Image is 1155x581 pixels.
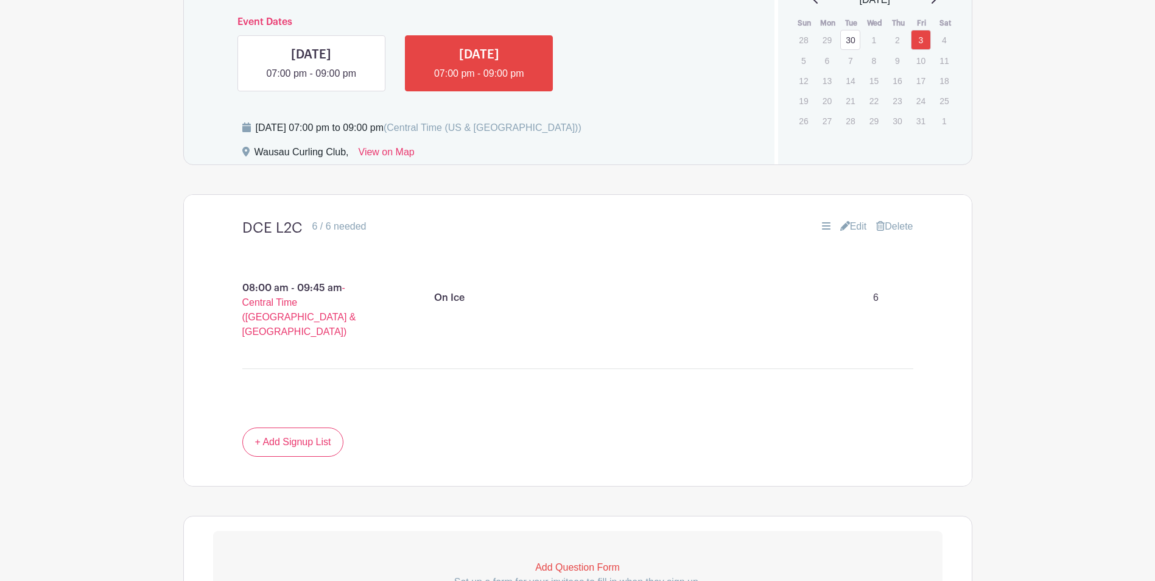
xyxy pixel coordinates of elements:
div: Wausau Curling Club, [255,145,349,164]
p: 17 [911,71,931,90]
p: 23 [887,91,907,110]
p: 08:00 am - 09:45 am [213,276,396,344]
a: 30 [840,30,860,50]
span: - Central Time ([GEOGRAPHIC_DATA] & [GEOGRAPHIC_DATA]) [242,283,356,337]
p: 6 [817,51,837,70]
p: 28 [840,111,860,130]
p: 30 [887,111,907,130]
p: 24 [911,91,931,110]
div: [DATE] 07:00 pm to 09:00 pm [256,121,581,135]
p: 15 [864,71,884,90]
p: 20 [817,91,837,110]
p: 9 [887,51,907,70]
p: 8 [864,51,884,70]
p: 1 [934,111,954,130]
a: 3 [911,30,931,50]
a: Edit [840,219,867,234]
p: 27 [817,111,837,130]
p: 11 [934,51,954,70]
p: 4 [934,30,954,49]
h6: Event Dates [228,16,731,28]
p: On Ice [434,290,465,305]
div: 6 / 6 needed [312,219,367,234]
th: Wed [863,17,887,29]
p: 29 [864,111,884,130]
p: 18 [934,71,954,90]
p: 10 [911,51,931,70]
a: + Add Signup List [242,428,344,457]
p: Add Question Form [213,560,943,575]
p: 7 [840,51,860,70]
p: 29 [817,30,837,49]
p: 1 [864,30,884,49]
p: 16 [887,71,907,90]
th: Mon [816,17,840,29]
p: 28 [793,30,813,49]
span: (Central Time (US & [GEOGRAPHIC_DATA])) [384,122,581,133]
a: Delete [876,219,913,234]
h4: DCE L2C [242,219,303,237]
p: 21 [840,91,860,110]
th: Fri [910,17,934,29]
th: Sat [933,17,957,29]
th: Tue [840,17,863,29]
p: 25 [934,91,954,110]
p: 2 [887,30,907,49]
p: 19 [793,91,813,110]
p: 22 [864,91,884,110]
p: 26 [793,111,813,130]
th: Thu [886,17,910,29]
p: 31 [911,111,931,130]
p: 14 [840,71,860,90]
p: 6 [849,286,904,310]
th: Sun [793,17,816,29]
p: 5 [793,51,813,70]
p: 13 [817,71,837,90]
a: View on Map [359,145,415,164]
p: 12 [793,71,813,90]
